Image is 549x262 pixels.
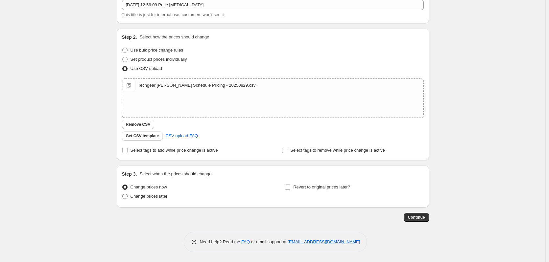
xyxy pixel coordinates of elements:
p: Select when the prices should change [139,171,211,177]
p: Select how the prices should change [139,34,209,40]
span: Continue [408,215,425,220]
span: Get CSV template [126,133,159,139]
span: CSV upload FAQ [165,133,198,139]
button: Get CSV template [122,131,163,141]
span: Remove CSV [126,122,151,127]
h2: Step 2. [122,34,137,40]
button: Remove CSV [122,120,155,129]
a: CSV upload FAQ [161,131,202,141]
span: or email support at [250,239,288,244]
h2: Step 3. [122,171,137,177]
a: [EMAIL_ADDRESS][DOMAIN_NAME] [288,239,360,244]
span: Select tags to remove while price change is active [290,148,385,153]
span: This title is just for internal use, customers won't see it [122,12,224,17]
div: Techgear [PERSON_NAME] Schedule Pricing - 20250829.csv [138,82,256,89]
span: Use CSV upload [131,66,162,71]
span: Set product prices individually [131,57,187,62]
span: Revert to original prices later? [293,185,350,189]
button: Continue [404,213,429,222]
span: Select tags to add while price change is active [131,148,218,153]
a: FAQ [241,239,250,244]
span: Change prices later [131,194,168,199]
span: Need help? Read the [200,239,242,244]
span: Use bulk price change rules [131,48,183,53]
span: Change prices now [131,185,167,189]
